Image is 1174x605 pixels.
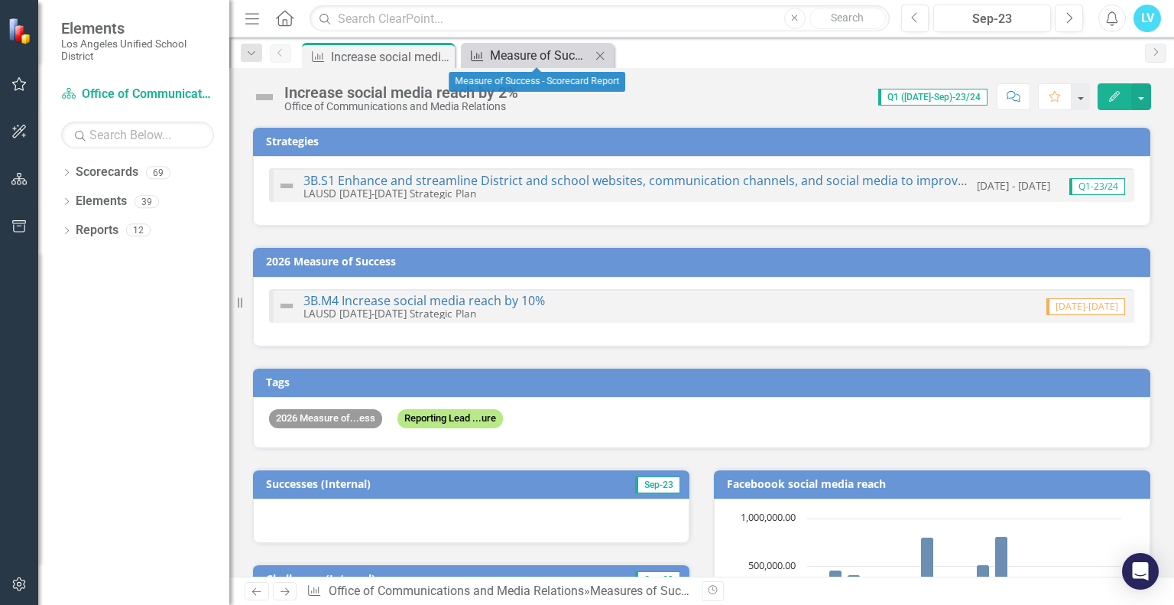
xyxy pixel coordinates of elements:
[490,46,591,65] div: Measure of Success - Scorecard Report
[329,584,584,598] a: Office of Communications and Media Relations
[397,409,503,428] span: Reporting Lead ...ure
[465,46,591,65] a: Measure of Success - Scorecard Report
[878,89,988,106] span: Q1 ([DATE]-Sep)-23/24
[748,558,796,572] text: 500,000.00
[303,186,476,200] small: LAUSD [DATE]-[DATE] Strategic Plan
[977,178,1050,193] small: [DATE] - [DATE]
[266,478,553,490] h3: Successes (Internal)
[61,19,214,37] span: Elements
[310,5,889,32] input: Search ClearPoint...
[135,195,159,208] div: 39
[76,222,118,239] a: Reports
[146,166,170,179] div: 69
[61,86,214,103] a: Office of Communications and Media Relations
[939,10,1046,28] div: Sep-23
[266,573,557,584] h3: Challenges (Internal)
[1069,178,1125,195] span: Q1-23/24
[449,72,625,92] div: Measure of Success - Scorecard Report
[266,135,1143,147] h3: Strategies
[727,478,1143,490] h3: Faceboook social media reach
[303,292,545,309] a: 3B.M4 Increase social media reach by 10%
[635,571,680,588] span: Sep-23
[1133,5,1161,32] button: LV
[284,101,518,112] div: Office of Communications and Media Relations
[741,510,796,524] text: 1,000,000.00
[306,583,690,600] div: » »
[1046,298,1125,315] span: [DATE]-[DATE]
[269,409,382,428] span: 2026 Measure of...ess
[590,584,705,598] a: Measures of Success
[303,306,476,320] small: LAUSD [DATE]-[DATE] Strategic Plan
[61,122,214,148] input: Search Below...
[8,18,34,44] img: ClearPoint Strategy
[809,8,886,29] button: Search
[76,164,138,181] a: Scorecards
[61,37,214,63] small: Los Angeles Unified School District
[1122,553,1159,590] div: Open Intercom Messenger
[266,376,1143,388] h3: Tags
[277,297,296,315] img: Not Defined
[277,177,296,195] img: Not Defined
[284,84,518,101] div: Increase social media reach by 2%
[331,47,451,67] div: Increase social media reach by 2%
[635,477,680,493] span: Sep-23
[933,5,1051,32] button: Sep-23
[126,224,151,237] div: 12
[266,255,1143,267] h3: 2026 Measure of Success
[76,193,127,210] a: Elements
[252,85,277,109] img: Not Defined
[831,11,864,24] span: Search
